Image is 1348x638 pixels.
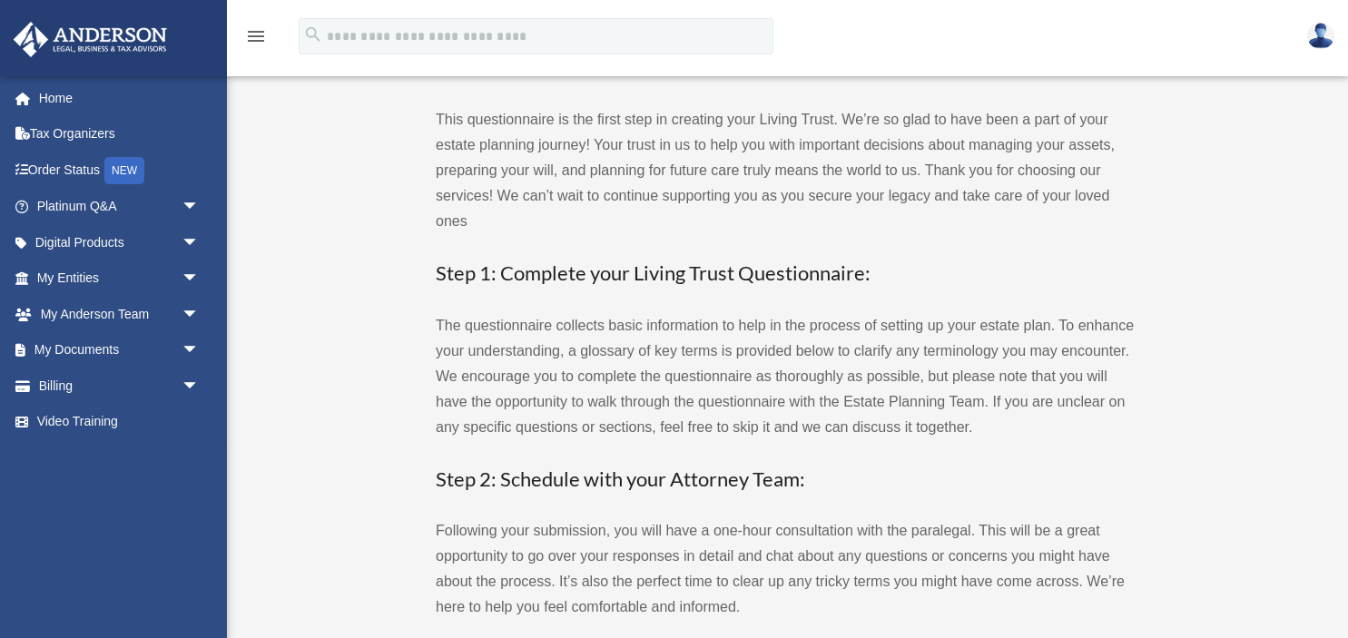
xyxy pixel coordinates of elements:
a: Video Training [13,404,227,440]
img: User Pic [1307,23,1334,49]
a: My Documentsarrow_drop_down [13,332,227,368]
a: Tax Organizers [13,116,227,152]
a: Digital Productsarrow_drop_down [13,224,227,260]
a: My Entitiesarrow_drop_down [13,260,227,297]
a: menu [245,32,267,47]
p: Following your submission, you will have a one-hour consultation with the paralegal. This will be... [436,518,1135,620]
p: The questionnaire collects basic information to help in the process of setting up your estate pla... [436,313,1135,440]
span: arrow_drop_down [182,332,218,369]
span: arrow_drop_down [182,260,218,298]
a: Home [13,80,227,116]
img: Anderson Advisors Platinum Portal [8,22,172,57]
h3: Step 1: Complete your Living Trust Questionnaire: [436,260,1135,288]
a: Order StatusNEW [13,152,227,189]
p: This questionnaire is the first step in creating your Living Trust. We’re so glad to have been a ... [436,107,1135,234]
i: search [303,25,323,44]
a: Billingarrow_drop_down [13,368,227,404]
a: Platinum Q&Aarrow_drop_down [13,189,227,225]
div: NEW [104,157,144,184]
span: arrow_drop_down [182,296,218,333]
span: arrow_drop_down [182,224,218,261]
span: arrow_drop_down [182,368,218,405]
a: My Anderson Teamarrow_drop_down [13,296,227,332]
h3: Step 2: Schedule with your Attorney Team: [436,466,1135,494]
i: menu [245,25,267,47]
span: arrow_drop_down [182,189,218,226]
